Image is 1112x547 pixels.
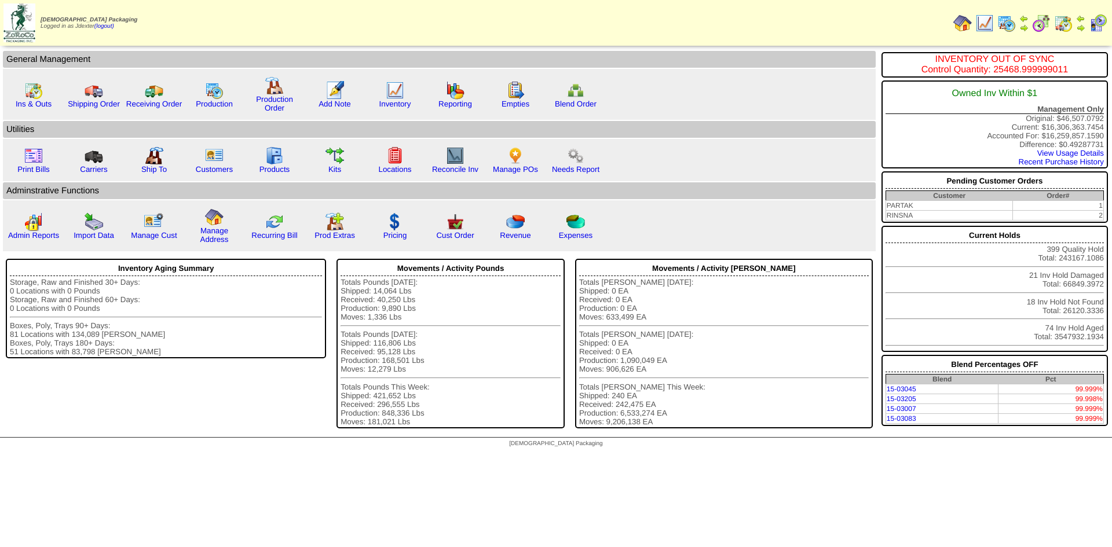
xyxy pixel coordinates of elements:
[251,231,297,240] a: Recurring Bill
[319,100,351,108] a: Add Note
[886,83,1104,105] div: Owned Inv Within $1
[1037,149,1104,157] a: View Usage Details
[314,231,355,240] a: Prod Extras
[325,81,344,100] img: orders.gif
[24,212,43,231] img: graph2.png
[24,146,43,165] img: invoice2.gif
[886,375,998,384] th: Blend
[998,404,1103,414] td: 99.999%
[886,211,1012,221] td: RINSNA
[1089,14,1107,32] img: calendarcustomer.gif
[579,278,869,426] div: Totals [PERSON_NAME] [DATE]: Shipped: 0 EA Received: 0 EA Production: 0 EA Moves: 633,499 EA Tota...
[446,212,464,231] img: cust_order.png
[1019,14,1029,23] img: arrowleft.gif
[1032,14,1051,32] img: calendarblend.gif
[1019,23,1029,32] img: arrowright.gif
[17,165,50,174] a: Print Bills
[265,146,284,165] img: cabinet.gif
[379,100,411,108] a: Inventory
[386,212,404,231] img: dollar.gif
[1019,157,1104,166] a: Recent Purchase History
[94,23,114,30] a: (logout)
[341,278,561,426] div: Totals Pounds [DATE]: Shipped: 14,064 Lbs Received: 40,250 Lbs Production: 9,890 Lbs Moves: 1,336...
[1076,14,1085,23] img: arrowleft.gif
[10,261,322,276] div: Inventory Aging Summary
[998,394,1103,404] td: 99.998%
[500,231,531,240] a: Revenue
[3,3,35,42] img: zoroco-logo-small.webp
[259,165,290,174] a: Products
[386,81,404,100] img: line_graph.gif
[446,146,464,165] img: line_graph2.gif
[887,385,916,393] a: 15-03045
[68,100,120,108] a: Shipping Order
[378,165,411,174] a: Locations
[196,100,233,108] a: Production
[145,81,163,100] img: truck2.gif
[126,100,182,108] a: Receiving Order
[502,100,529,108] a: Empties
[886,54,1104,75] div: INVENTORY OUT OF SYNC Control Quantity: 25468.999999011
[997,14,1016,32] img: calendarprod.gif
[446,81,464,100] img: graph.gif
[386,146,404,165] img: locations.gif
[579,261,869,276] div: Movements / Activity [PERSON_NAME]
[506,146,525,165] img: po.png
[144,212,165,231] img: managecust.png
[141,165,167,174] a: Ship To
[887,414,916,423] a: 15-03083
[383,231,407,240] a: Pricing
[886,105,1104,114] div: Management Only
[85,81,103,100] img: truck.gif
[1013,201,1104,211] td: 1
[1054,14,1073,32] img: calendarinout.gif
[436,231,474,240] a: Cust Order
[256,95,293,112] a: Production Order
[493,165,538,174] a: Manage POs
[506,212,525,231] img: pie_chart.png
[265,212,284,231] img: reconcile.gif
[887,405,916,413] a: 15-03007
[131,231,177,240] a: Manage Cust
[3,182,876,199] td: Adminstrative Functions
[85,146,103,165] img: truck3.gif
[566,81,585,100] img: network.png
[16,100,52,108] a: Ins & Outs
[41,17,137,23] span: [DEMOGRAPHIC_DATA] Packaging
[887,395,916,403] a: 15-03205
[998,414,1103,424] td: 99.999%
[3,51,876,68] td: General Management
[200,226,229,244] a: Manage Address
[325,212,344,231] img: prodextras.gif
[328,165,341,174] a: Kits
[24,81,43,100] img: calendarinout.gif
[566,146,585,165] img: workflow.png
[881,80,1108,168] div: Original: $46,507.0792 Current: $16,306,363.7454 Accounted For: $16,259,857.1590 Difference: $0.4...
[555,100,597,108] a: Blend Order
[953,14,972,32] img: home.gif
[74,231,114,240] a: Import Data
[432,165,478,174] a: Reconcile Inv
[1013,191,1104,201] th: Order#
[265,76,284,95] img: factory.gif
[85,212,103,231] img: import.gif
[196,165,233,174] a: Customers
[998,375,1103,384] th: Pct
[886,357,1104,372] div: Blend Percentages OFF
[41,17,137,30] span: Logged in as Jdexter
[509,440,602,447] span: [DEMOGRAPHIC_DATA] Packaging
[80,165,107,174] a: Carriers
[559,231,593,240] a: Expenses
[205,81,224,100] img: calendarprod.gif
[506,81,525,100] img: workorder.gif
[998,384,1103,394] td: 99.999%
[886,201,1012,211] td: PARTAK
[10,278,322,356] div: Storage, Raw and Finished 30+ Days: 0 Locations with 0 Pounds Storage, Raw and Finished 60+ Days:...
[886,191,1012,201] th: Customer
[881,226,1108,352] div: 399 Quality Hold Total: 243167.1086 21 Inv Hold Damaged Total: 66849.3972 18 Inv Hold Not Found T...
[8,231,59,240] a: Admin Reports
[205,146,224,165] img: customers.gif
[566,212,585,231] img: pie_chart2.png
[975,14,994,32] img: line_graph.gif
[886,228,1104,243] div: Current Holds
